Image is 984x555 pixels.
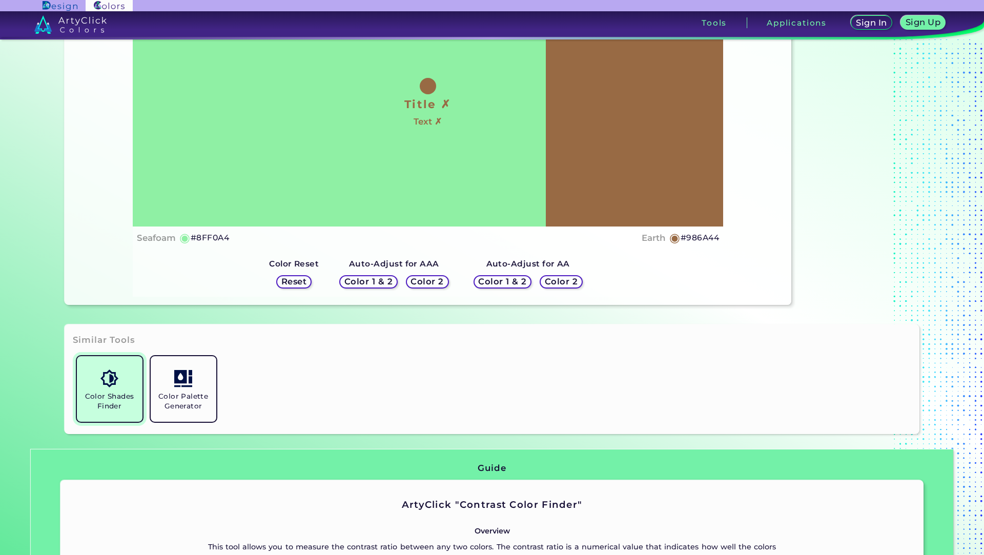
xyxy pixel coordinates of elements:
[43,1,77,11] img: ArtyClick Design logo
[478,462,506,475] h3: Guide
[907,18,939,26] h5: Sign Up
[414,114,442,129] h4: Text ✗
[903,16,943,29] a: Sign Up
[34,15,107,34] img: logo_artyclick_colors_white.svg
[147,352,220,426] a: Color Palette Generator
[413,278,442,285] h5: Color 2
[81,392,138,411] h5: Color Shades Finder
[486,259,570,269] strong: Auto-Adjust for AA
[669,232,681,244] h5: ◉
[857,19,885,27] h5: Sign In
[73,334,135,346] h3: Similar Tools
[269,259,319,269] strong: Color Reset
[137,231,176,245] h4: Seafoam
[155,392,212,411] h5: Color Palette Generator
[853,16,891,29] a: Sign In
[100,369,118,387] img: icon_color_shades.svg
[681,231,719,244] h5: #986A44
[546,278,576,285] h5: Color 2
[481,278,524,285] h5: Color 1 & 2
[179,232,191,244] h5: ◉
[208,498,776,511] h2: ArtyClick "Contrast Color Finder"
[347,278,391,285] h5: Color 1 & 2
[73,352,147,426] a: Color Shades Finder
[174,369,192,387] img: icon_col_pal_col.svg
[282,278,305,285] h5: Reset
[208,525,776,537] p: Overview
[642,231,666,245] h4: Earth
[191,231,229,244] h5: #8FF0A4
[349,259,439,269] strong: Auto-Adjust for AAA
[767,19,827,27] h3: Applications
[702,19,727,27] h3: Tools
[404,96,452,112] h1: Title ✗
